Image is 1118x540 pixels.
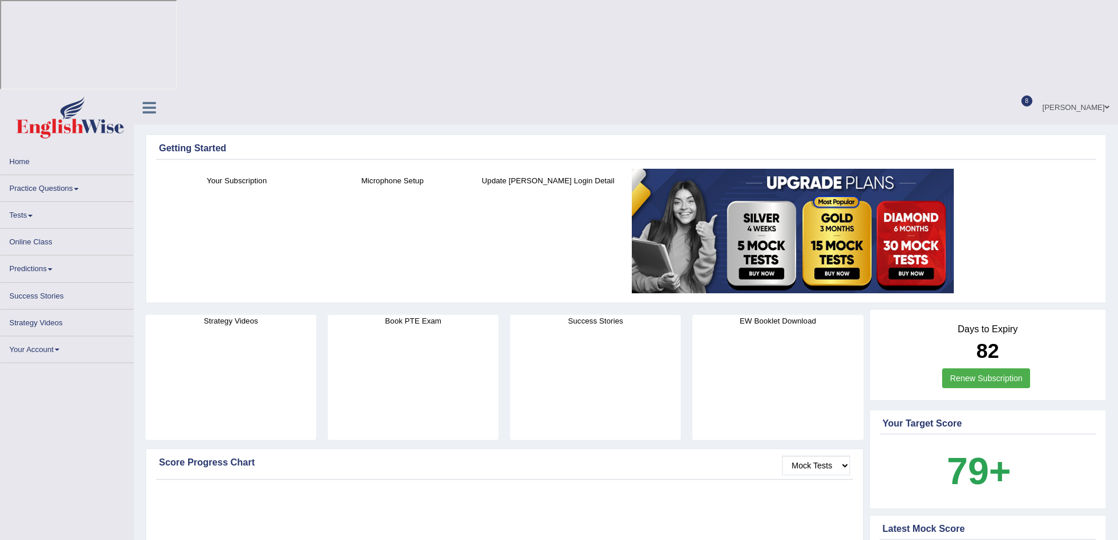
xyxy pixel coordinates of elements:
[1,175,133,198] a: Practice Questions
[510,315,681,327] h4: Success Stories
[1,310,133,332] a: Strategy Videos
[883,522,1094,536] div: Latest Mock Score
[320,175,464,187] h4: Microphone Setup
[328,315,498,327] h4: Book PTE Exam
[947,450,1011,492] b: 79+
[146,315,316,327] h4: Strategy Videos
[159,141,1093,155] div: Getting Started
[1,202,133,225] a: Tests
[632,169,954,293] img: small5.jpg
[1,229,133,251] a: Online Class
[692,315,863,327] h4: EW Booklet Download
[1,148,133,171] a: Home
[1,255,133,278] a: Predictions
[883,417,1094,431] div: Your Target Score
[883,324,1094,335] h4: Days to Expiry
[1,336,133,359] a: Your Account
[1034,91,1118,121] a: [PERSON_NAME]
[476,175,620,187] h4: Update [PERSON_NAME] Login Detail
[1021,95,1033,106] span: 8
[165,175,309,187] h4: Your Subscription
[1,283,133,305] a: Success Stories
[1016,91,1034,102] a: 8
[977,339,999,362] b: 82
[942,368,1030,388] a: Renew Subscription
[159,456,850,470] div: Score Progress Chart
